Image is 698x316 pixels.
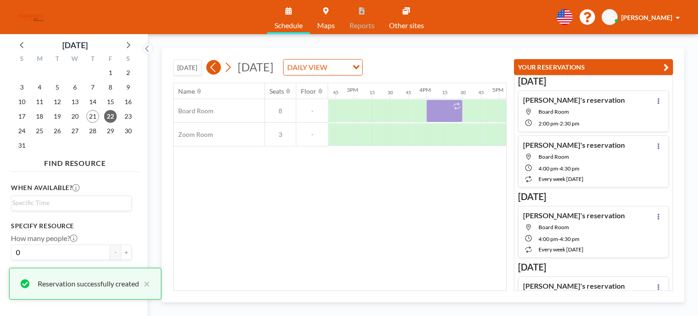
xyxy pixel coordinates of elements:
[104,110,117,123] span: Friday, August 22, 2025
[66,54,84,65] div: W
[518,75,669,87] h3: [DATE]
[558,236,560,242] span: -
[538,120,558,127] span: 2:00 PM
[238,60,274,74] span: [DATE]
[317,22,335,29] span: Maps
[49,54,66,65] div: T
[11,267,28,276] label: Floor
[101,54,119,65] div: F
[15,125,28,137] span: Sunday, August 24, 2025
[139,278,150,289] button: close
[265,130,296,139] span: 3
[33,95,46,108] span: Monday, August 11, 2025
[119,54,137,65] div: S
[174,130,213,139] span: Zoom Room
[69,81,81,94] span: Wednesday, August 6, 2025
[621,14,672,21] span: [PERSON_NAME]
[284,60,362,75] div: Search for option
[86,95,99,108] span: Thursday, August 14, 2025
[442,90,448,95] div: 15
[69,110,81,123] span: Wednesday, August 20, 2025
[86,81,99,94] span: Thursday, August 7, 2025
[538,224,569,231] span: Board Room
[296,130,328,139] span: -
[51,110,64,123] span: Tuesday, August 19, 2025
[523,281,625,291] h4: [PERSON_NAME]'s reservation
[518,261,669,273] h3: [DATE]
[104,81,117,94] span: Friday, August 8, 2025
[173,60,202,75] button: [DATE]
[51,81,64,94] span: Tuesday, August 5, 2025
[38,278,139,289] div: Reservation successfully created
[15,8,47,26] img: organization-logo
[121,245,132,260] button: +
[479,90,484,95] div: 45
[110,245,121,260] button: -
[15,110,28,123] span: Sunday, August 17, 2025
[492,86,504,93] div: 5PM
[122,125,135,137] span: Saturday, August 30, 2025
[538,165,558,172] span: 4:00 PM
[369,90,375,95] div: 15
[560,120,579,127] span: 2:30 PM
[560,165,579,172] span: 4:30 PM
[13,54,31,65] div: S
[11,196,131,210] div: Search for option
[388,90,393,95] div: 30
[560,236,579,242] span: 4:30 PM
[11,222,132,230] h3: Specify resource
[514,59,673,75] button: YOUR RESERVATIONS
[69,95,81,108] span: Wednesday, August 13, 2025
[538,153,569,160] span: Board Room
[347,86,358,93] div: 3PM
[51,125,64,137] span: Tuesday, August 26, 2025
[62,39,88,51] div: [DATE]
[33,110,46,123] span: Monday, August 18, 2025
[104,95,117,108] span: Friday, August 15, 2025
[606,13,613,21] span: JC
[523,95,625,105] h4: [PERSON_NAME]'s reservation
[518,191,669,202] h3: [DATE]
[122,81,135,94] span: Saturday, August 9, 2025
[69,125,81,137] span: Wednesday, August 27, 2025
[349,22,374,29] span: Reports
[406,90,411,95] div: 45
[33,81,46,94] span: Monday, August 4, 2025
[104,125,117,137] span: Friday, August 29, 2025
[301,87,316,95] div: Floor
[33,125,46,137] span: Monday, August 25, 2025
[296,107,328,115] span: -
[330,61,347,73] input: Search for option
[122,95,135,108] span: Saturday, August 16, 2025
[104,66,117,79] span: Friday, August 1, 2025
[538,246,583,253] span: every week [DATE]
[51,95,64,108] span: Tuesday, August 12, 2025
[274,22,303,29] span: Schedule
[265,107,296,115] span: 8
[538,108,569,115] span: Board Room
[558,120,560,127] span: -
[122,110,135,123] span: Saturday, August 23, 2025
[174,107,214,115] span: Board Room
[523,211,625,220] h4: [PERSON_NAME]'s reservation
[538,176,583,182] span: every week [DATE]
[15,139,28,152] span: Sunday, August 31, 2025
[523,140,625,150] h4: [PERSON_NAME]'s reservation
[11,234,77,243] label: How many people?
[389,22,424,29] span: Other sites
[15,81,28,94] span: Sunday, August 3, 2025
[12,198,126,208] input: Search for option
[285,61,329,73] span: DAILY VIEW
[11,155,139,168] h4: FIND RESOURCE
[86,110,99,123] span: Thursday, August 21, 2025
[178,87,195,95] div: Name
[86,125,99,137] span: Thursday, August 28, 2025
[15,95,28,108] span: Sunday, August 10, 2025
[122,66,135,79] span: Saturday, August 2, 2025
[269,87,284,95] div: Seats
[460,90,466,95] div: 30
[558,165,560,172] span: -
[333,90,339,95] div: 45
[84,54,101,65] div: T
[31,54,49,65] div: M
